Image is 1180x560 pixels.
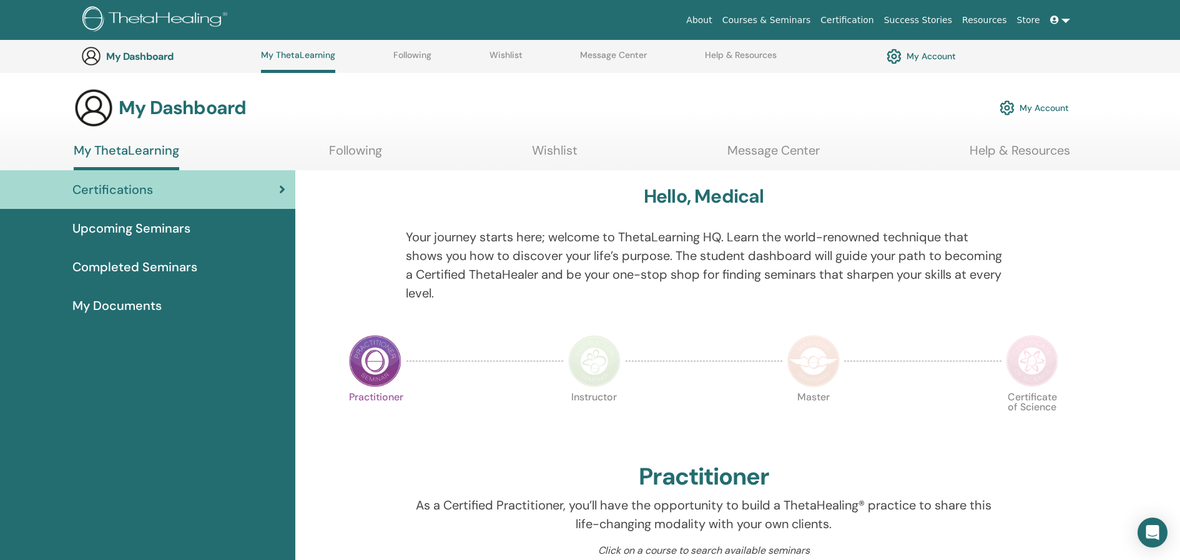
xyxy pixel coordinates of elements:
[727,143,820,167] a: Message Center
[406,496,1002,533] p: As a Certified Practitioner, you’ll have the opportunity to build a ThetaHealing® practice to sha...
[329,143,382,167] a: Following
[580,50,647,70] a: Message Center
[72,180,153,199] span: Certifications
[1006,335,1058,387] img: Certificate of Science
[644,185,764,208] h3: Hello, Medical
[349,335,401,387] img: Practitioner
[406,228,1002,302] p: Your journey starts here; welcome to ThetaLearning HQ. Learn the world-renowned technique that sh...
[1000,97,1015,118] img: cog.svg
[72,296,162,315] span: My Documents
[119,97,246,119] h3: My Dashboard
[261,50,335,73] a: My ThetaLearning
[887,46,902,67] img: cog.svg
[568,335,621,387] img: Instructor
[72,258,197,276] span: Completed Seminars
[406,543,1002,558] p: Click on a course to search available seminars
[879,9,957,32] a: Success Stories
[957,9,1012,32] a: Resources
[705,50,777,70] a: Help & Resources
[81,46,101,66] img: generic-user-icon.jpg
[887,46,956,67] a: My Account
[489,50,523,70] a: Wishlist
[815,9,878,32] a: Certification
[72,219,190,238] span: Upcoming Seminars
[1012,9,1045,32] a: Store
[681,9,717,32] a: About
[393,50,431,70] a: Following
[106,51,231,62] h3: My Dashboard
[787,392,840,445] p: Master
[349,392,401,445] p: Practitioner
[82,6,232,34] img: logo.png
[1138,518,1168,548] div: Open Intercom Messenger
[532,143,578,167] a: Wishlist
[639,463,769,491] h2: Practitioner
[787,335,840,387] img: Master
[568,392,621,445] p: Instructor
[1000,94,1069,122] a: My Account
[717,9,816,32] a: Courses & Seminars
[970,143,1070,167] a: Help & Resources
[74,88,114,128] img: generic-user-icon.jpg
[74,143,179,170] a: My ThetaLearning
[1006,392,1058,445] p: Certificate of Science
